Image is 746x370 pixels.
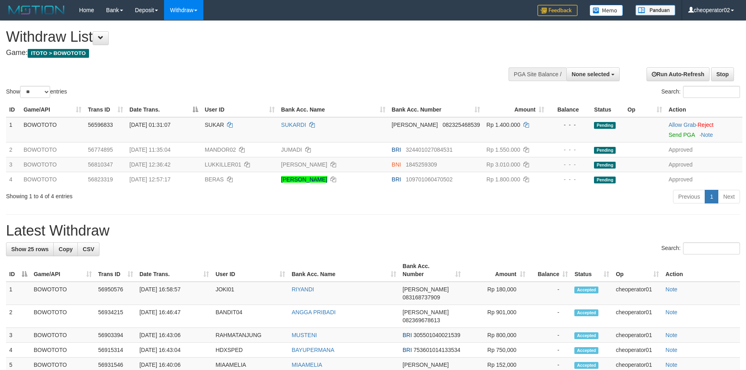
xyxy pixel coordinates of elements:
[529,328,572,343] td: -
[6,29,489,45] h1: Withdraw List
[661,86,740,98] label: Search:
[288,259,399,282] th: Bank Acc. Name: activate to sort column ascending
[95,282,136,305] td: 56950576
[414,347,460,353] span: Copy 753601014133534 to clipboard
[509,67,566,81] div: PGA Site Balance /
[406,146,453,153] span: Copy 324401027084531 to clipboard
[665,172,742,187] td: Approved
[292,332,317,338] a: MUSTENI
[130,161,170,168] span: [DATE] 12:36:42
[399,259,464,282] th: Bank Acc. Number: activate to sort column ascending
[669,132,695,138] a: Send PGA
[6,282,30,305] td: 1
[77,242,99,256] a: CSV
[205,122,224,128] span: SUKAR
[6,223,740,239] h1: Latest Withdraw
[389,102,483,117] th: Bank Acc. Number: activate to sort column ascending
[292,309,336,315] a: ANGGA PRIBADI
[551,121,588,129] div: - - -
[6,117,20,142] td: 1
[392,146,401,153] span: BRI
[612,328,662,343] td: cheoperator01
[487,122,520,128] span: Rp 1.400.000
[701,132,713,138] a: Note
[392,161,401,168] span: BNI
[665,286,677,293] a: Note
[566,67,620,81] button: None selected
[464,328,529,343] td: Rp 800,000
[403,362,449,368] span: [PERSON_NAME]
[529,305,572,328] td: -
[95,328,136,343] td: 56903394
[20,142,85,157] td: BOWOTOTO
[212,328,288,343] td: RAHMATANJUNG
[487,146,520,153] span: Rp 1.550.000
[20,172,85,187] td: BOWOTOTO
[414,332,460,338] span: Copy 305501040021539 to clipboard
[392,176,401,183] span: BRI
[205,146,236,153] span: MANDOR02
[673,190,705,203] a: Previous
[6,259,30,282] th: ID: activate to sort column descending
[697,122,714,128] a: Reject
[594,162,616,169] span: Pending
[403,309,449,315] span: [PERSON_NAME]
[130,176,170,183] span: [DATE] 12:57:17
[6,102,20,117] th: ID
[30,343,95,358] td: BOWOTOTO
[590,5,623,16] img: Button%20Memo.svg
[612,343,662,358] td: cheoperator01
[20,86,50,98] select: Showentries
[281,176,327,183] a: [PERSON_NAME]
[406,176,453,183] span: Copy 109701060470502 to clipboard
[551,161,588,169] div: - - -
[6,328,30,343] td: 3
[403,286,449,293] span: [PERSON_NAME]
[28,49,89,58] span: ITOTO > BOWOTOTO
[403,317,440,323] span: Copy 082369678613 to clipboard
[20,102,85,117] th: Game/API: activate to sort column ascending
[665,347,677,353] a: Note
[83,246,94,252] span: CSV
[403,294,440,301] span: Copy 083168737909 to clipboard
[612,259,662,282] th: Op: activate to sort column ascending
[6,189,305,200] div: Showing 1 to 4 of 4 entries
[11,246,49,252] span: Show 25 rows
[95,343,136,358] td: 56915314
[205,161,241,168] span: LUKKILLER01
[212,343,288,358] td: HDXSPED
[718,190,740,203] a: Next
[551,175,588,183] div: - - -
[6,305,30,328] td: 2
[278,102,389,117] th: Bank Acc. Name: activate to sort column ascending
[136,282,213,305] td: [DATE] 16:58:57
[292,286,314,293] a: RIYANDI
[403,332,412,338] span: BRI
[647,67,710,81] a: Run Auto-Refresh
[662,259,740,282] th: Action
[95,259,136,282] th: Trans ID: activate to sort column ascending
[292,347,334,353] a: BAYUPERMANA
[594,177,616,183] span: Pending
[665,117,742,142] td: ·
[665,332,677,338] a: Note
[669,122,696,128] a: Allow Grab
[6,242,54,256] a: Show 25 rows
[711,67,734,81] a: Stop
[403,347,412,353] span: BRI
[95,305,136,328] td: 56934215
[669,122,697,128] span: ·
[571,259,612,282] th: Status: activate to sort column ascending
[136,259,213,282] th: Date Trans.: activate to sort column ascending
[212,305,288,328] td: BANDIT04
[464,305,529,328] td: Rp 901,000
[612,282,662,305] td: cheoperator01
[130,146,170,153] span: [DATE] 11:35:04
[572,71,610,77] span: None selected
[6,157,20,172] td: 3
[665,102,742,117] th: Action
[136,328,213,343] td: [DATE] 16:43:06
[20,117,85,142] td: BOWOTOTO
[483,102,547,117] th: Amount: activate to sort column ascending
[612,305,662,328] td: cheoperator01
